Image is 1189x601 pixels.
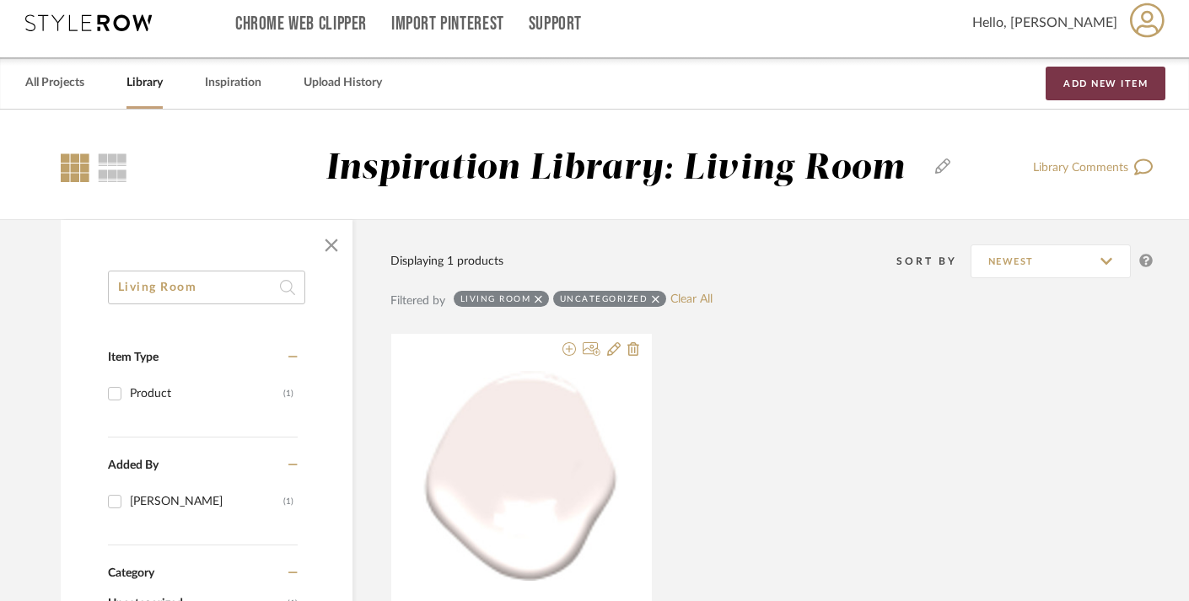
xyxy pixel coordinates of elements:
[126,72,163,94] a: Library
[108,459,159,471] span: Added By
[315,228,348,262] button: Close
[529,17,582,31] a: Support
[390,292,445,310] div: Filtered by
[325,148,905,190] div: Inspiration Library: Living Room
[130,488,283,515] div: [PERSON_NAME]
[283,488,293,515] div: (1)
[283,380,293,407] div: (1)
[670,292,713,307] a: Clear All
[205,72,261,94] a: Inspiration
[108,271,305,304] input: Search within 1 results
[304,72,382,94] a: Upload History
[25,72,84,94] a: All Projects
[972,13,1117,33] span: Hello, [PERSON_NAME]
[560,293,648,304] div: Uncategorized
[235,17,367,31] a: Chrome Web Clipper
[417,371,627,581] img: Living Room
[460,293,531,304] div: Living Room
[1046,67,1165,100] button: Add New Item
[1033,148,1153,188] a: Library Comments
[390,252,503,271] div: Displaying 1 products
[1033,161,1128,175] span: Library Comments
[391,17,504,31] a: Import Pinterest
[108,351,159,363] span: Item Type
[130,380,283,407] div: Product
[896,253,971,270] div: Sort By
[108,566,154,581] span: Category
